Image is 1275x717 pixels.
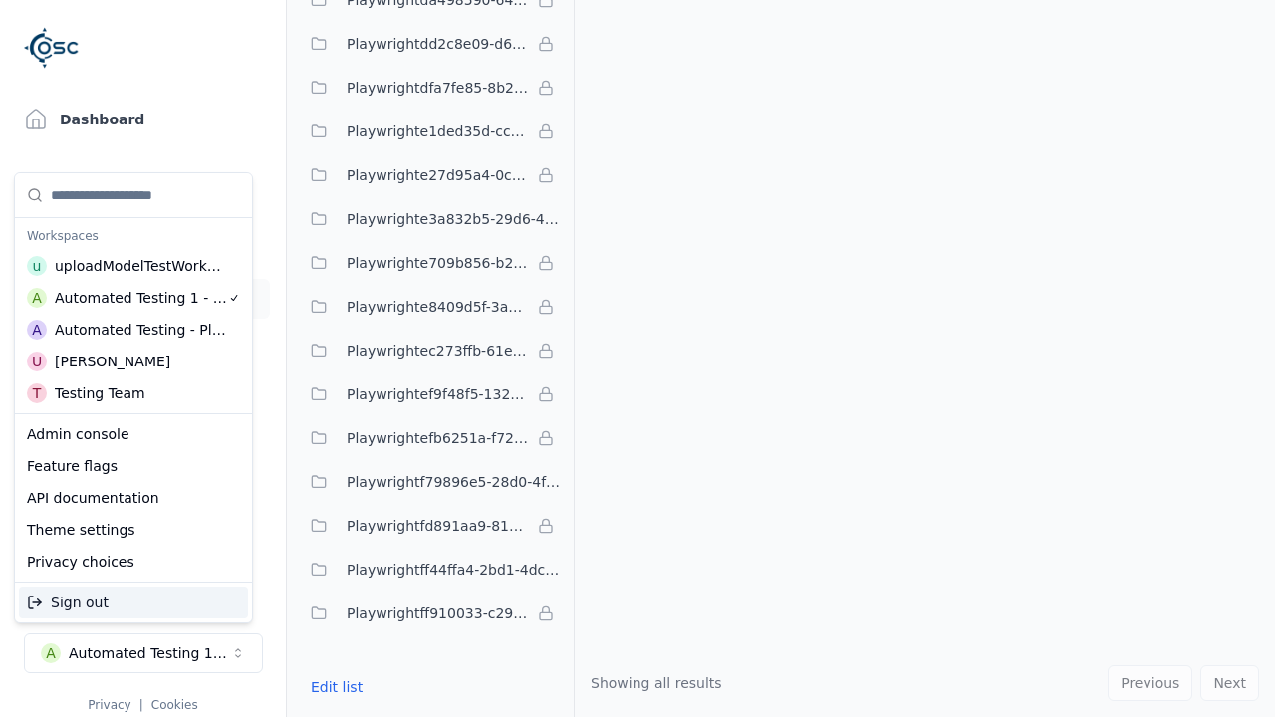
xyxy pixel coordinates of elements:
div: API documentation [19,482,248,514]
div: uploadModelTestWorkspace [55,256,226,276]
div: U [27,352,47,371]
div: Theme settings [19,514,248,546]
div: Automated Testing 1 - Playwright [55,288,228,308]
div: [PERSON_NAME] [55,352,170,371]
div: Suggestions [15,173,252,413]
div: Suggestions [15,414,252,582]
div: Testing Team [55,383,145,403]
div: u [27,256,47,276]
div: Sign out [19,587,248,618]
div: Automated Testing - Playwright [55,320,227,340]
div: Feature flags [19,450,248,482]
div: Privacy choices [19,546,248,578]
div: Admin console [19,418,248,450]
div: A [27,288,47,308]
div: A [27,320,47,340]
div: Suggestions [15,583,252,622]
div: T [27,383,47,403]
div: Workspaces [19,222,248,250]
